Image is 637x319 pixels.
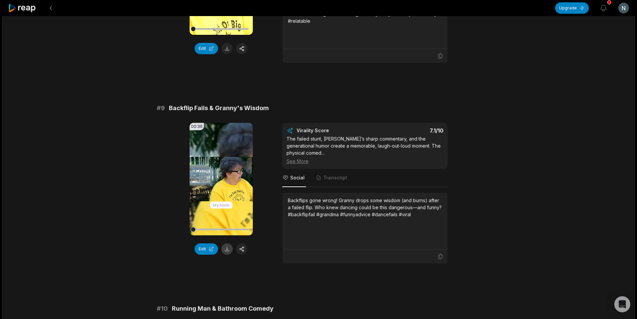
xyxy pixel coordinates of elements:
[287,135,443,165] div: The failed stunt, [PERSON_NAME]’s sharp commentary, and the generational humor create a memorable...
[614,296,630,312] div: Open Intercom Messenger
[157,304,168,313] span: # 10
[190,123,253,235] video: Your browser does not support mp4 format.
[555,2,589,14] button: Upgrade
[195,43,218,54] button: Edit
[172,304,274,313] span: Running Man & Bathroom Comedy
[290,174,305,181] span: Social
[282,169,448,187] nav: Tabs
[195,243,218,255] button: Edit
[371,127,443,134] div: 7.1 /10
[169,103,269,113] span: Backflip Fails & Granny's Wisdom
[297,127,368,134] div: Virality Score
[157,103,165,113] span: # 9
[323,174,347,181] span: Transcript
[288,197,442,218] div: Backflips gone wrong! Granny drops some wisdom (and burns) after a failed flip. Who knew dancing ...
[287,158,443,165] div: See More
